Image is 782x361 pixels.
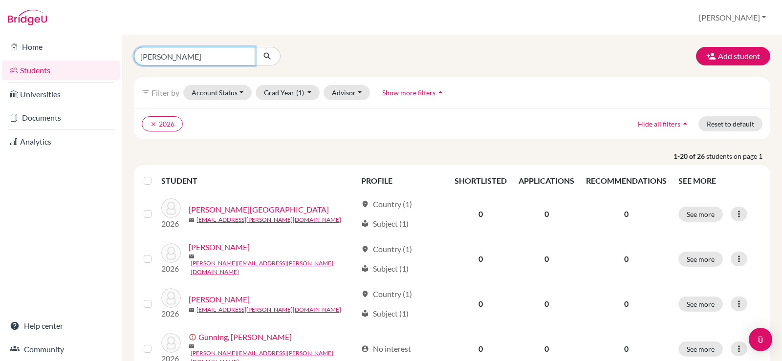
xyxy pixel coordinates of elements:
[296,88,304,97] span: (1)
[189,254,195,259] span: mail
[382,88,435,97] span: Show more filters
[152,88,179,97] span: Filter by
[189,294,250,305] a: [PERSON_NAME]
[361,198,412,210] div: Country (1)
[630,116,698,131] button: Hide all filtersarrow_drop_up
[161,288,181,308] img: Domingo, Mariz
[586,343,667,355] p: 0
[161,308,181,319] p: 2026
[586,298,667,310] p: 0
[150,121,157,127] i: clear
[698,116,762,131] button: Reset to default
[449,282,513,325] td: 0
[191,259,357,276] a: [PERSON_NAME][EMAIL_ADDRESS][PERSON_NAME][DOMAIN_NAME]
[673,151,706,161] strong: 1-20 of 26
[142,88,150,96] i: filter_list
[361,218,409,230] div: Subject (1)
[435,87,445,97] i: arrow_drop_up
[196,215,341,224] a: [EMAIL_ADDRESS][PERSON_NAME][DOMAIN_NAME]
[189,204,329,215] a: [PERSON_NAME][GEOGRAPHIC_DATA]
[678,207,723,222] button: See more
[2,132,120,151] a: Analytics
[696,47,770,65] button: Add student
[161,218,181,230] p: 2026
[513,192,580,235] td: 0
[749,328,772,351] div: Open Intercom Messenger
[513,169,580,192] th: APPLICATIONS
[161,263,181,275] p: 2026
[361,290,369,298] span: location_on
[580,169,673,192] th: RECOMMENDATIONS
[2,61,120,80] a: Students
[361,265,369,273] span: local_library
[2,316,120,336] a: Help center
[2,37,120,57] a: Home
[161,169,355,192] th: STUDENT
[706,151,770,161] span: students on page 1
[361,243,412,255] div: Country (1)
[678,252,723,267] button: See more
[161,198,181,218] img: Ayles, Austin
[8,10,47,25] img: Bridge-U
[2,108,120,127] a: Documents
[189,307,195,313] span: mail
[142,116,183,131] button: clear2026
[198,331,292,343] a: Gunning, [PERSON_NAME]
[513,282,580,325] td: 0
[355,169,449,192] th: PROFILE
[361,263,409,275] div: Subject (1)
[361,310,369,318] span: local_library
[256,85,320,100] button: Grad Year(1)
[695,8,770,27] button: [PERSON_NAME]
[361,308,409,319] div: Subject (1)
[361,200,369,208] span: location_on
[449,235,513,282] td: 0
[183,85,252,100] button: Account Status
[189,217,195,223] span: mail
[134,47,255,65] input: Find student by name...
[2,340,120,359] a: Community
[586,253,667,265] p: 0
[196,305,341,314] a: [EMAIL_ADDRESS][PERSON_NAME][DOMAIN_NAME]
[361,245,369,253] span: location_on
[189,333,198,341] span: error_outline
[680,119,690,128] i: arrow_drop_up
[161,243,181,263] img: Christensen, Sophia
[2,85,120,104] a: Universities
[361,288,412,300] div: Country (1)
[189,343,195,349] span: mail
[189,241,250,253] a: [PERSON_NAME]
[678,297,723,312] button: See more
[361,343,411,355] div: No interest
[638,120,680,128] span: Hide all filters
[449,192,513,235] td: 0
[374,85,454,100] button: Show more filtersarrow_drop_up
[678,341,723,357] button: See more
[673,169,766,192] th: SEE MORE
[324,85,370,100] button: Advisor
[449,169,513,192] th: SHORTLISTED
[361,220,369,228] span: local_library
[513,235,580,282] td: 0
[586,208,667,220] p: 0
[161,333,181,353] img: Gunning, Lei Lani
[361,345,369,353] span: account_circle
